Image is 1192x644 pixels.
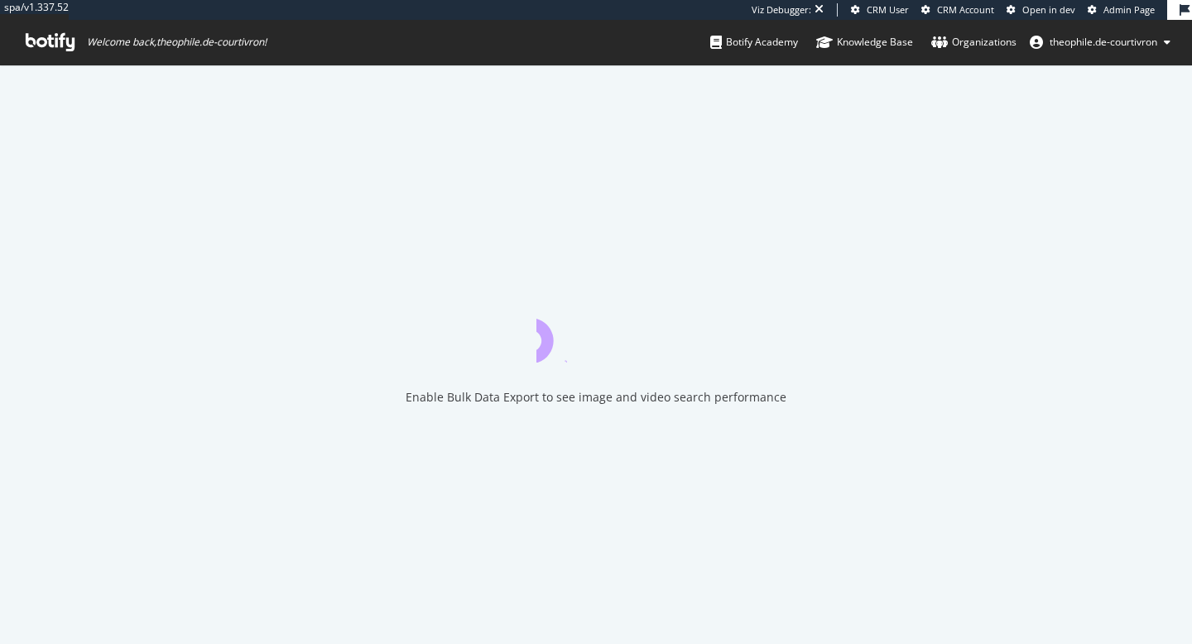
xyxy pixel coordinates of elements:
[1088,3,1155,17] a: Admin Page
[1050,35,1157,49] span: theophile.de-courtivron
[710,20,798,65] a: Botify Academy
[536,303,656,363] div: animation
[1007,3,1075,17] a: Open in dev
[1103,3,1155,16] span: Admin Page
[87,36,267,49] span: Welcome back, theophile.de-courtivron !
[921,3,994,17] a: CRM Account
[1017,29,1184,55] button: theophile.de-courtivron
[931,20,1017,65] a: Organizations
[816,20,913,65] a: Knowledge Base
[710,34,798,50] div: Botify Academy
[816,34,913,50] div: Knowledge Base
[867,3,909,16] span: CRM User
[406,389,786,406] div: Enable Bulk Data Export to see image and video search performance
[851,3,909,17] a: CRM User
[937,3,994,16] span: CRM Account
[1022,3,1075,16] span: Open in dev
[752,3,811,17] div: Viz Debugger:
[931,34,1017,50] div: Organizations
